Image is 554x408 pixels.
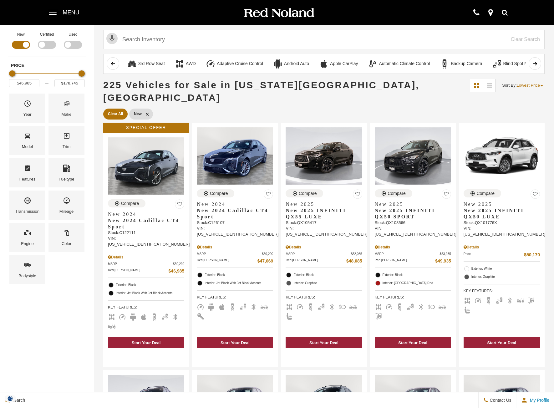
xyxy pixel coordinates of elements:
span: Blind Spot Monitor [239,304,247,309]
span: New [134,110,142,118]
span: New 2024 [108,211,180,217]
button: scroll right [529,57,541,70]
span: AWD [464,298,471,302]
div: 3rd Row Seat [127,59,137,69]
img: 2024 Cadillac CT4 Sport [108,137,184,195]
div: Model [22,143,33,150]
button: Open user profile menu [516,392,554,408]
div: VIN: [US_VEHICLE_IDENTIFICATION_NUMBER] [197,226,273,237]
span: Fog Lights [339,304,346,309]
span: AWD [286,304,293,309]
a: MSRP $52,085 [286,252,362,256]
div: undefined - New 2024 Cadillac CT4 Sport AWD [108,350,184,361]
span: Adaptive Cruise Control [296,304,304,309]
span: Exterior: Black [116,282,184,288]
span: Color [63,227,70,240]
div: Start Your Deal [197,337,273,348]
span: MSRP [286,252,351,256]
img: 2025 INFINITI QX50 SPORT [375,127,451,185]
span: Backup Camera [229,304,236,309]
div: VIN: [US_VEHICLE_IDENTIFICATION_NUMBER] [286,226,362,237]
span: Interior: Graphite [471,274,540,280]
div: Stock : C122111 [108,230,184,236]
span: New 2025 [375,201,446,207]
span: Features [24,163,31,176]
div: AWD [186,61,196,67]
div: ModelModel [9,126,45,155]
span: Heated Seats [464,307,471,312]
span: Heated Seats [286,314,293,318]
div: Filter by Vehicle Type [8,31,86,57]
a: Red [PERSON_NAME] $48,085 [286,258,362,264]
div: Features [19,176,35,183]
span: Keyless Entry [197,314,204,318]
span: Backup Camera [150,314,158,319]
div: Start Your Deal [221,340,250,345]
span: Fueltype [63,163,70,176]
a: Red [PERSON_NAME] $49,935 [375,258,451,264]
span: $52,085 [351,252,362,256]
div: undefined - New 2025 INFINITI QX55 LUXE AWD [286,350,362,361]
div: TrimTrim [48,126,84,155]
button: AWDAWD [171,57,199,70]
span: Interior: Jet Black With Jet Black Accents [116,290,184,296]
div: Apple CarPlay [330,61,358,67]
div: Start Your Deal [309,340,338,345]
span: Adaptive Cruise Control [197,304,204,309]
span: Model [24,130,31,143]
img: Red Noland Auto Group [243,8,315,18]
a: New 2024New 2024 Cadillac CT4 Sport [197,201,273,220]
div: Stock : C126107 [197,220,273,226]
button: Automatic Climate ControlAutomatic Climate Control [365,57,434,70]
div: Fueltype [59,176,74,183]
div: Special Offer [103,123,189,133]
span: My Profile [527,398,549,403]
span: Red [PERSON_NAME] [197,258,257,264]
div: Make [62,111,72,118]
div: Compare [476,191,495,196]
span: Lowest Price [517,83,540,88]
div: Compare [388,191,406,196]
span: $50,290 [262,252,273,256]
div: VIN: [US_VEHICLE_IDENTIFICATION_NUMBER] [375,226,451,237]
a: Red [PERSON_NAME] $47,669 [197,258,273,264]
button: Compare Vehicle [108,199,145,207]
span: Price [464,252,524,258]
div: Android Auto [273,59,282,69]
div: Compare [121,201,139,206]
div: undefined - New 2025 INFINITI QX50 SPORT With Navigation & AWD [375,350,451,361]
span: Bluetooth [250,304,257,309]
input: Maximum [54,79,85,87]
span: Blind Spot Monitor [161,314,169,319]
span: Year [24,98,31,111]
span: AWD [375,304,382,309]
span: Apple Car-Play [218,304,226,309]
button: Save Vehicle [264,189,273,201]
section: Click to Open Cookie Consent Modal [3,395,18,402]
span: $47,669 [257,258,273,264]
span: Key Features : [286,294,362,301]
button: Compare Vehicle [286,189,323,197]
span: Contact Us [488,398,511,403]
span: New 2025 [464,201,535,207]
label: New [17,31,25,38]
input: Search Inventory [103,30,545,49]
span: Key Features : [197,294,273,301]
span: New 2024 [197,201,268,207]
button: Compare Vehicle [464,189,501,197]
span: MSRP [197,252,262,256]
a: New 2025New 2025 INFINITI QX50 LUXE [464,201,540,220]
span: Exterior: Black [205,272,273,278]
div: Compare [299,191,317,196]
div: Pricing Details - New 2024 Cadillac CT4 Sport AWD [108,254,184,260]
span: $50,170 [524,252,540,258]
span: Backup Camera [307,304,314,309]
span: AWD [108,314,115,319]
span: Adaptive Cruise Control [119,314,126,319]
span: Bluetooth [506,298,514,302]
span: Mileage [63,195,70,208]
button: Compare Vehicle [197,189,234,197]
div: undefined - New 2025 INFINITI QX50 LUXE AWD [464,350,540,361]
div: BodystyleBodystyle [9,255,45,284]
div: YearYear [9,94,45,123]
